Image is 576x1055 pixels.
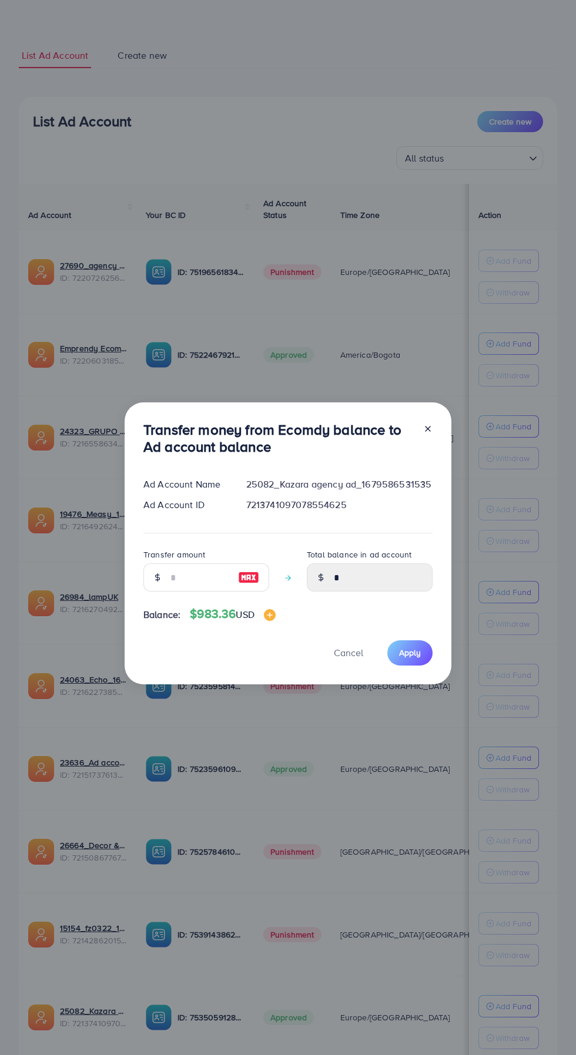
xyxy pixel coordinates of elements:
[134,478,237,491] div: Ad Account Name
[134,498,237,512] div: Ad Account ID
[334,646,363,659] span: Cancel
[143,421,414,455] h3: Transfer money from Ecomdy balance to Ad account balance
[387,640,433,666] button: Apply
[319,640,378,666] button: Cancel
[143,549,205,560] label: Transfer amount
[399,647,421,658] span: Apply
[237,498,442,512] div: 7213741097078554625
[264,609,276,621] img: image
[307,549,411,560] label: Total balance in ad account
[143,608,180,621] span: Balance:
[236,608,254,621] span: USD
[190,607,276,621] h4: $983.36
[238,570,259,584] img: image
[237,478,442,491] div: 25082_Kazara agency ad_1679586531535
